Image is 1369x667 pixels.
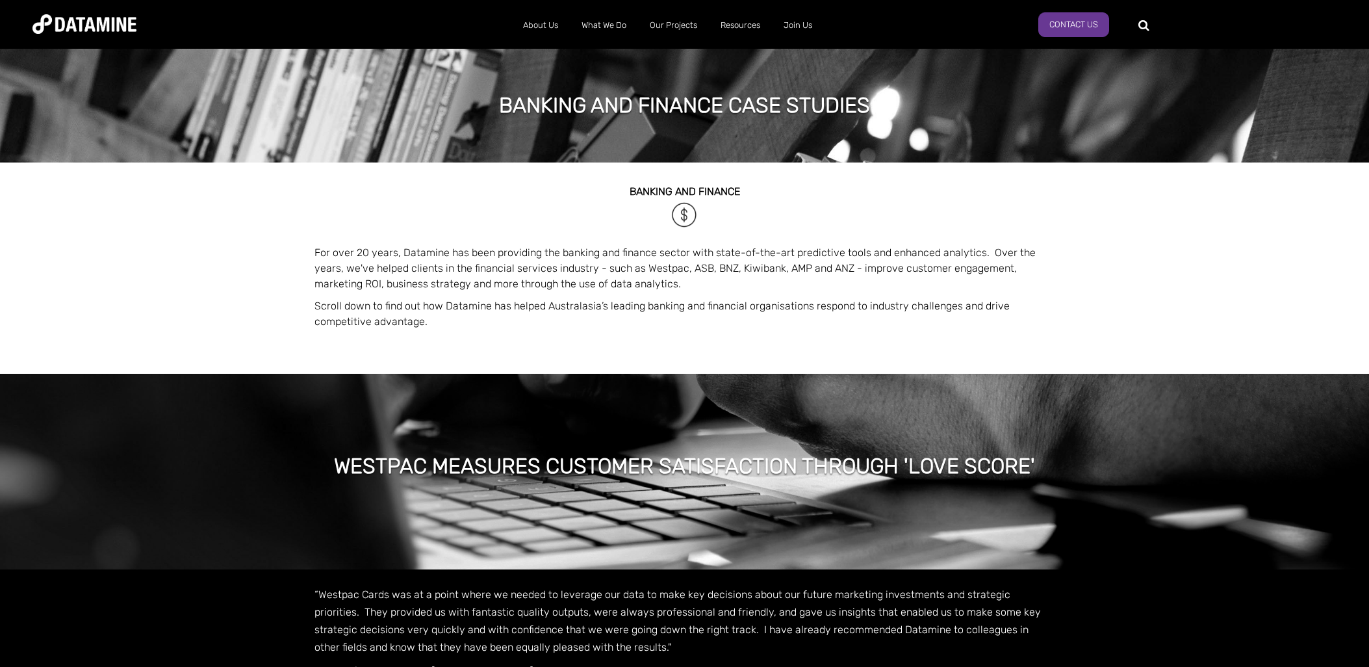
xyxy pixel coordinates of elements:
a: Resources [709,8,772,42]
img: Datamine [32,14,136,34]
p: For over 20 years, Datamine has been providing the banking and finance sector with state-of-the-a... [314,245,1055,292]
h2: BANKING and FINANCE [314,186,1055,198]
img: Banking & Financial-1 [670,200,699,229]
a: Contact Us [1038,12,1109,37]
a: Join Us [772,8,824,42]
a: About Us [511,8,570,42]
a: What We Do [570,8,638,42]
h1: WESTPAC MEASURES CUSTOMER SATISFACTION THROUGH 'LOVE SCORE' [334,452,1035,480]
p: Scroll down to find out how Datamine has helped Australasia’s leading banking and financial organ... [314,298,1055,330]
span: “Westpac Cards was at a point where we needed to leverage our data to make key decisions about ou... [314,588,1041,654]
h1: Banking and finance case studies [499,91,870,120]
a: Our Projects [638,8,709,42]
